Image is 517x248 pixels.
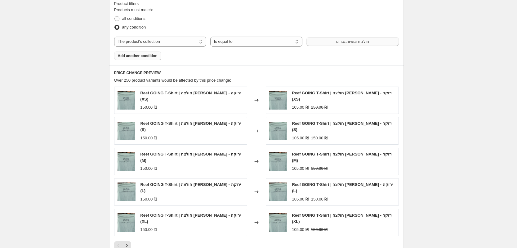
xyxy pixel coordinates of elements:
[311,104,328,110] strike: 150.00 ₪
[140,165,157,172] div: 150.00 ₪
[140,135,157,141] div: 150.00 ₪
[292,135,308,141] div: 105.00 ₪
[292,196,309,202] div: 105.00 ₪
[311,227,328,233] strike: 150.00 ₪
[292,104,308,110] div: 105.00 ₪
[122,16,145,21] span: all conditions
[114,1,399,7] div: Product filters
[336,39,369,44] span: חולצות וגופיות גברים
[118,152,136,171] img: WhatsAppImage2023-06-19at12.09.01_80x.jpg
[114,7,153,12] span: Products must match:
[269,183,287,201] img: WhatsAppImage2023-06-19at12.09.01_80x.jpg
[122,25,146,29] span: any condition
[292,121,392,132] span: Reef GOING T-Shirt | חולצה [PERSON_NAME] - ירוקה (S)
[269,91,287,110] img: WhatsAppImage2023-06-19at12.09.01_80x.jpg
[114,52,161,60] button: Add another condition
[118,91,136,110] img: WhatsAppImage2023-06-19at12.09.01_80x.jpg
[140,227,157,233] div: 150.00 ₪
[140,91,241,101] span: Reef GOING T-Shirt | חולצה [PERSON_NAME] - ירוקה (XS)
[311,165,328,172] strike: 150.00 ₪
[292,227,308,233] div: 105.00 ₪
[292,91,392,101] span: Reef GOING T-Shirt | חולצה [PERSON_NAME] - ירוקה (XS)
[269,122,287,140] img: WhatsAppImage2023-06-19at12.09.01_80x.jpg
[306,37,399,46] button: חולצות וגופיות גברים
[140,213,241,224] span: Reef GOING T-Shirt | חולצה [PERSON_NAME] - ירוקה (XL)
[118,53,158,58] span: Add another condition
[269,213,287,232] img: WhatsAppImage2023-06-19at12.09.01_80x.jpg
[118,122,136,140] img: WhatsAppImage2023-06-19at12.09.01_80x.jpg
[140,182,241,193] span: Reef GOING T-Shirt | חולצה [PERSON_NAME] - ירוקה (L)
[118,213,136,232] img: WhatsAppImage2023-06-19at12.09.01_80x.jpg
[140,196,157,202] div: 150.00 ₪
[311,196,328,202] strike: 150.00 ₪
[140,104,157,110] div: 150.00 ₪
[292,152,392,163] span: Reef GOING T-Shirt | חולצה [PERSON_NAME] - ירוקה (M)
[292,213,392,224] span: Reef GOING T-Shirt | חולצה [PERSON_NAME] - ירוקה (XL)
[114,78,231,83] span: Over 250 product variants would be affected by this price change:
[140,121,241,132] span: Reef GOING T-Shirt | חולצה [PERSON_NAME] - ירוקה (S)
[140,152,241,163] span: Reef GOING T-Shirt | חולצה [PERSON_NAME] - ירוקה (M)
[118,183,136,201] img: WhatsAppImage2023-06-19at12.09.01_80x.jpg
[269,152,287,171] img: WhatsAppImage2023-06-19at12.09.01_80x.jpg
[292,165,308,172] div: 105.00 ₪
[311,135,328,141] strike: 150.00 ₪
[114,70,399,75] h6: PRICE CHANGE PREVIEW
[292,182,393,193] span: Reef GOING T-Shirt | חולצה [PERSON_NAME] - ירוקה (L)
